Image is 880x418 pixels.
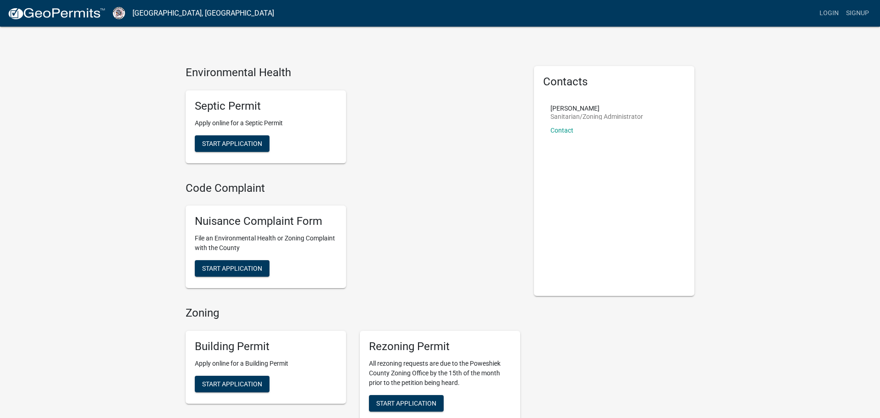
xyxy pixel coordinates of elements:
button: Start Application [369,395,444,412]
h5: Rezoning Permit [369,340,511,353]
button: Start Application [195,376,269,392]
h5: Contacts [543,75,685,89]
button: Start Application [195,260,269,277]
a: Login [816,5,842,22]
span: Start Application [202,380,262,387]
p: Apply online for a Septic Permit [195,118,337,128]
img: Poweshiek County, IA [113,7,125,19]
h5: Septic Permit [195,100,337,113]
a: Signup [842,5,873,22]
h4: Code Complaint [186,182,520,195]
h4: Zoning [186,307,520,320]
button: Start Application [195,135,269,152]
span: Start Application [202,139,262,147]
h5: Building Permit [195,340,337,353]
a: Contact [550,127,573,134]
p: Sanitarian/Zoning Administrator [550,113,643,120]
p: File an Environmental Health or Zoning Complaint with the County [195,234,337,253]
h5: Nuisance Complaint Form [195,215,337,228]
p: [PERSON_NAME] [550,105,643,111]
span: Start Application [376,399,436,407]
span: Start Application [202,265,262,272]
a: [GEOGRAPHIC_DATA], [GEOGRAPHIC_DATA] [132,6,274,21]
p: All rezoning requests are due to the Poweshiek County Zoning Office by the 15th of the month prio... [369,359,511,388]
p: Apply online for a Building Permit [195,359,337,368]
h4: Environmental Health [186,66,520,79]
